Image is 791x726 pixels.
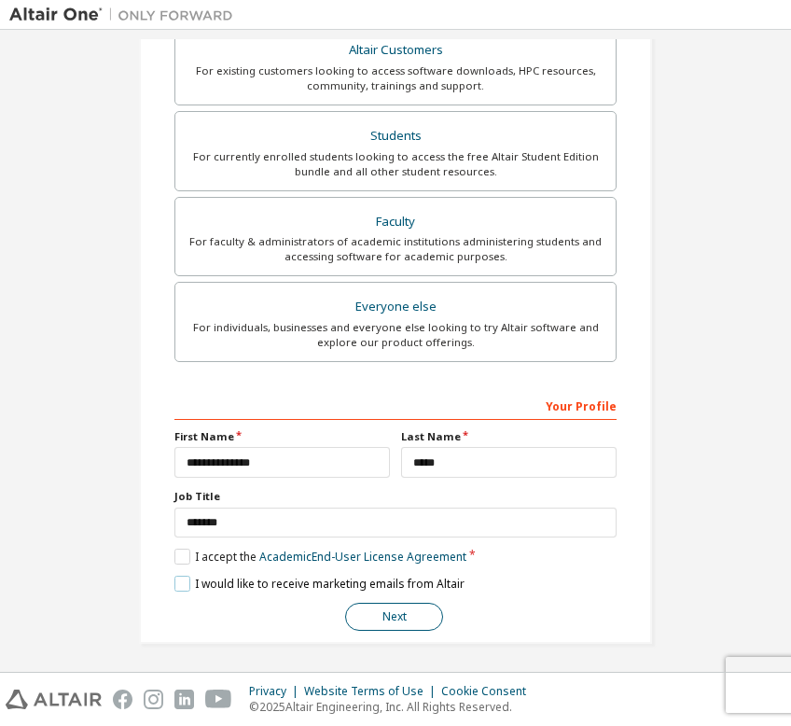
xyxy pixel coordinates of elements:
[187,209,604,235] div: Faculty
[205,690,232,709] img: youtube.svg
[249,699,537,715] p: © 2025 Altair Engineering, Inc. All Rights Reserved.
[187,63,604,93] div: For existing customers looking to access software downloads, HPC resources, community, trainings ...
[187,37,604,63] div: Altair Customers
[174,549,466,565] label: I accept the
[174,390,617,420] div: Your Profile
[187,149,604,179] div: For currently enrolled students looking to access the free Altair Student Edition bundle and all ...
[187,234,604,264] div: For faculty & administrators of academic institutions administering students and accessing softwa...
[144,690,163,709] img: instagram.svg
[441,684,537,699] div: Cookie Consent
[345,603,443,631] button: Next
[113,690,132,709] img: facebook.svg
[9,6,243,24] img: Altair One
[401,429,617,444] label: Last Name
[249,684,304,699] div: Privacy
[174,576,465,592] label: I would like to receive marketing emails from Altair
[174,489,617,504] label: Job Title
[187,320,604,350] div: For individuals, businesses and everyone else looking to try Altair software and explore our prod...
[174,429,390,444] label: First Name
[259,549,466,565] a: Academic End-User License Agreement
[174,690,194,709] img: linkedin.svg
[187,123,604,149] div: Students
[6,690,102,709] img: altair_logo.svg
[304,684,441,699] div: Website Terms of Use
[187,294,604,320] div: Everyone else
